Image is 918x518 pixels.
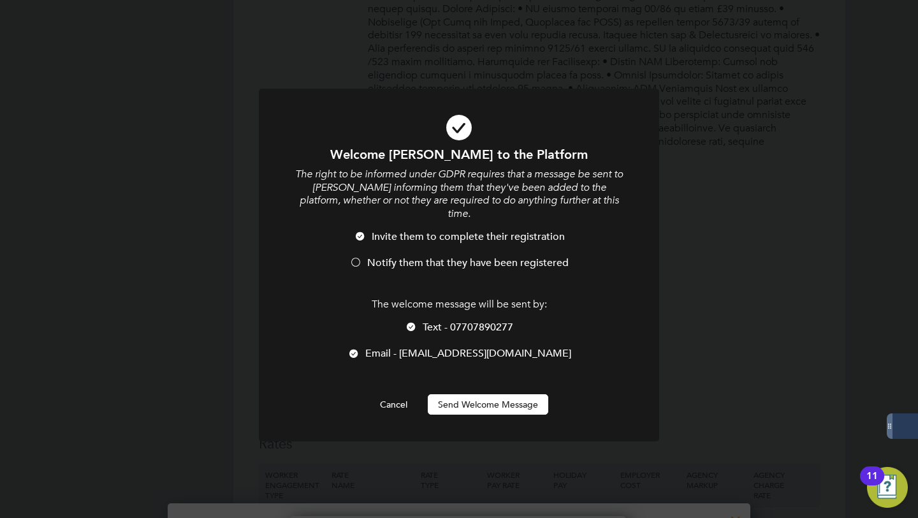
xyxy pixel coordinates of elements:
[295,168,623,220] i: The right to be informed under GDPR requires that a message be sent to [PERSON_NAME] informing th...
[867,467,908,508] button: Open Resource Center, 11 new notifications
[293,146,625,163] h1: Welcome [PERSON_NAME] to the Platform
[372,230,565,243] span: Invite them to complete their registration
[293,298,625,311] p: The welcome message will be sent by:
[866,476,878,492] div: 11
[370,394,418,415] button: Cancel
[367,256,569,269] span: Notify them that they have been registered
[428,394,548,415] button: Send Welcome Message
[423,321,513,334] span: Text - 07707890277
[365,347,571,360] span: Email - [EMAIL_ADDRESS][DOMAIN_NAME]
